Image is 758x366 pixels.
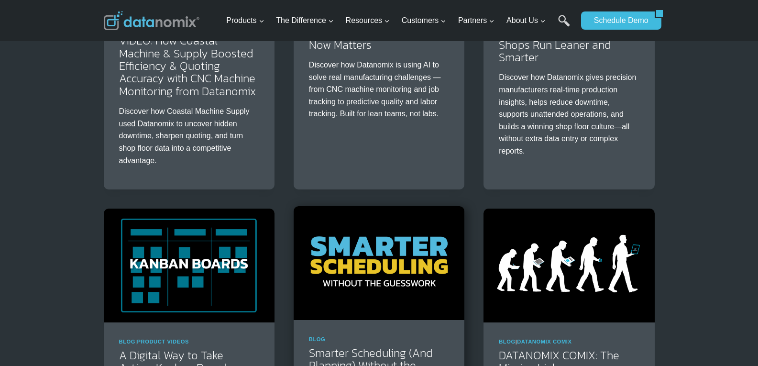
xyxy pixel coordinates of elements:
span: Resources [346,14,390,27]
a: Blog [309,336,326,342]
nav: Primary Navigation [222,5,576,36]
a: Search [558,15,570,36]
p: Discover how Datanomix gives precision manufacturers real-time production insights, helps reduce ... [499,71,639,157]
p: Discover how Coastal Machine Supply used Datanomix to uncover hidden downtime, sharpen quoting, a... [119,105,259,166]
iframe: Popup CTA [5,170,153,361]
img: Datanomix [104,11,199,30]
img: Smarter Scheduling (And Planning) Without the Guesswork [294,206,464,320]
a: VIDEO: How Coastal Machine & Supply Boosted Efficiency & Quoting Accuracy with CNC Machine Monito... [119,32,256,100]
a: Blog [499,339,516,344]
span: Products [226,14,264,27]
span: Customers [402,14,446,27]
img: Good Machine Data is The Missing Link. Datanomix is How You Evolve. [483,209,654,322]
span: Partners [458,14,494,27]
a: How Real-Time Data Helps Shops Run Leaner and Smarter [499,23,633,66]
p: Discover how Datanomix is using AI to solve real manufacturing challenges — from CNC machine moni... [309,59,449,120]
a: Datanomix Comix [517,339,571,344]
span: About Us [506,14,546,27]
img: A Smarter Way to Take Action: Kanban Boards Come to the Datanomix GEMBA Track [104,209,275,322]
span: | [499,339,571,344]
span: | [119,339,189,344]
a: Schedule Demo [581,11,655,30]
span: The Difference [276,14,334,27]
a: Product Videos [137,339,189,344]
